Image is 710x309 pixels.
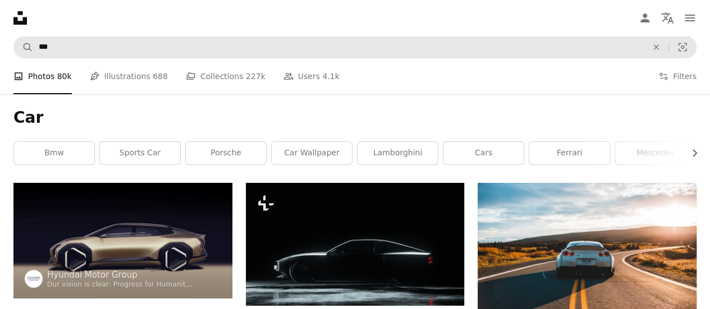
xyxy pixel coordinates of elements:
span: 4.1k [322,70,339,82]
a: Collections 227k [186,58,265,94]
button: Search Unsplash [14,36,33,58]
h1: Car [13,108,697,128]
img: Go to Hyundai Motor Group's profile [25,270,43,288]
button: Visual search [669,36,696,58]
a: lamborghini [358,142,438,164]
button: Filters [658,58,697,94]
form: Find visuals sitewide [13,36,697,58]
a: cars [443,142,524,164]
a: car wallpaper [272,142,352,164]
a: ferrari [529,142,610,164]
span: 227k [246,70,265,82]
a: Illustrations 688 [90,58,168,94]
a: silver sports coupe on asphalt road [478,251,697,261]
a: a car parked in the dark with its lights on [246,239,465,249]
a: Hyundai Motor Group [47,269,194,280]
a: Log in / Sign up [634,7,656,29]
button: Menu [679,7,701,29]
span: 688 [153,70,168,82]
button: scroll list to the right [684,142,697,164]
a: Home — Unsplash [13,11,27,25]
a: mercedes [615,142,695,164]
a: porsche [186,142,266,164]
a: bmw [14,142,94,164]
button: Clear [644,36,668,58]
img: a concept car is shown in the dark [13,183,232,298]
button: Language [656,7,679,29]
a: a concept car is shown in the dark [13,235,232,245]
a: sports car [100,142,180,164]
a: Our vision is clear: Progress for Humanity. ↗ [47,280,199,288]
img: a car parked in the dark with its lights on [246,183,465,306]
a: Users 4.1k [283,58,340,94]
